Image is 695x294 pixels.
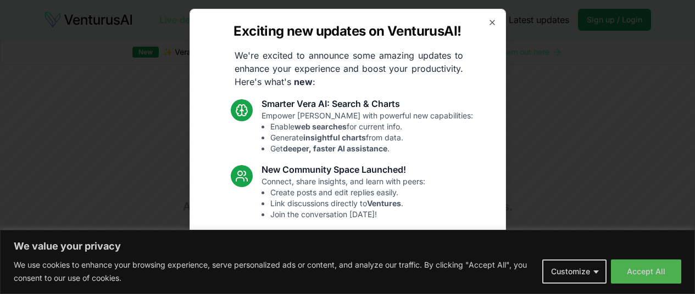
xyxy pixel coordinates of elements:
p: We're excited to announce some amazing updates to enhance your experience and boost your producti... [226,49,472,88]
p: Enjoy a more streamlined, connected experience: [262,242,439,286]
strong: Ventures [367,199,401,208]
li: Get . [270,143,473,154]
strong: insightful charts [303,133,366,142]
strong: new [294,76,313,87]
li: Generate from data. [270,132,473,143]
p: Connect, share insights, and learn with peers: [262,176,425,220]
li: Standardized analysis . [270,253,439,264]
li: Link discussions directly to . [270,198,425,209]
h3: Dashboard Latest News & Socials [262,229,439,242]
strong: web searches [294,122,347,131]
strong: introductions [350,253,402,263]
li: See topics. [270,275,439,286]
li: Enable for current info. [270,121,473,132]
strong: deeper, faster AI assistance [283,144,387,153]
li: Join the conversation [DATE]! [270,209,425,220]
h2: Exciting new updates on VenturusAI! [233,22,461,40]
strong: latest industry news [297,264,373,274]
h3: Smarter Vera AI: Search & Charts [262,97,473,110]
li: Create posts and edit replies easily. [270,187,425,198]
li: Access articles. [270,264,439,275]
strong: trending relevant social [284,275,373,285]
h3: New Community Space Launched! [262,163,425,176]
p: Empower [PERSON_NAME] with powerful new capabilities: [262,110,473,154]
